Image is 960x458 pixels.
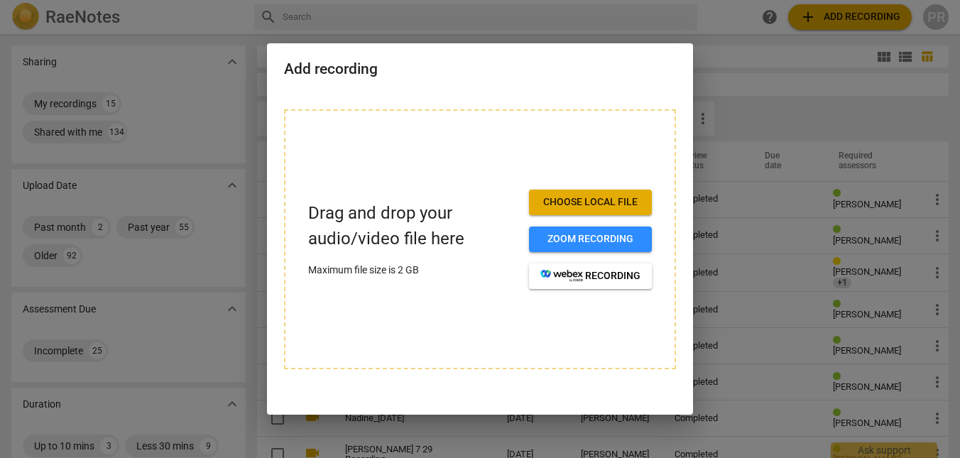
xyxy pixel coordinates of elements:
span: recording [540,269,640,283]
button: Choose local file [529,190,652,215]
button: recording [529,263,652,289]
span: Zoom recording [540,232,640,246]
h2: Add recording [284,60,676,78]
button: Zoom recording [529,227,652,252]
span: Choose local file [540,195,640,209]
p: Maximum file size is 2 GB [308,263,518,278]
p: Drag and drop your audio/video file here [308,201,518,251]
